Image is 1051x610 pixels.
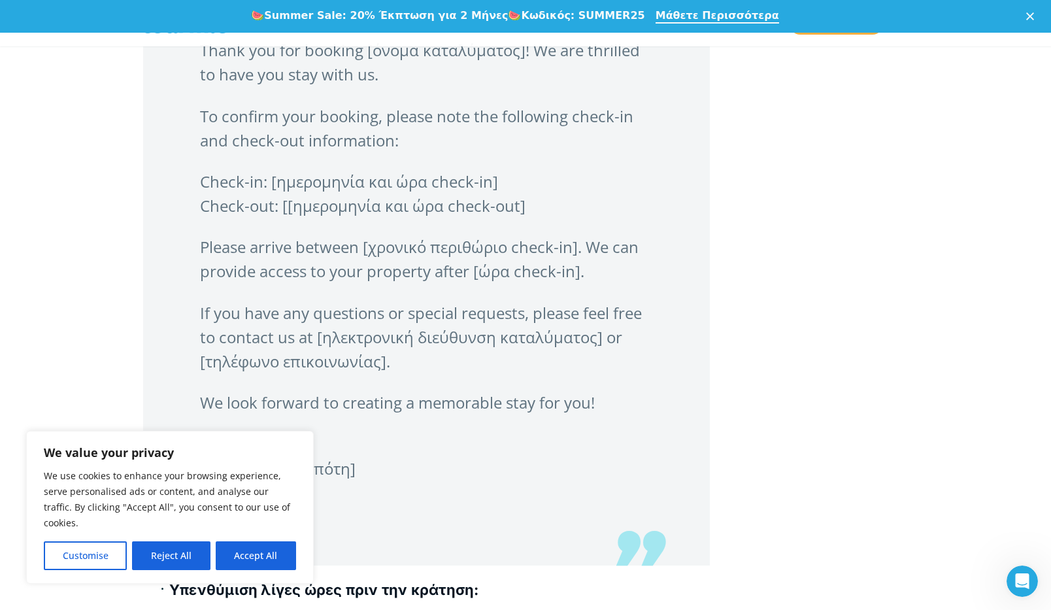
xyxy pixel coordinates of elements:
button: Accept All [216,541,296,570]
a: Μάθετε Περισσότερα [656,9,779,24]
button: Customise [44,541,127,570]
iframe: Intercom live chat [1007,566,1038,597]
p: Sincerely, [όνομα οικοδεσπότη] [200,432,653,481]
p: We use cookies to enhance your browsing experience, serve personalised ads or content, and analys... [44,468,296,531]
p: Thank you for booking [όνομα καταλύματος]! We are thrilled to have you stay with us. [200,38,653,86]
p: We value your privacy [44,445,296,460]
div: Κλείσιμο [1026,12,1039,20]
p: We look forward to creating a memorable stay for you! [200,390,653,415]
p: Check-in: [ημερομηνία και ώρα check-in] Check-out: [[ημερομηνία και ώρα check-out] [200,169,653,218]
b: Υπενθύμιση λίγες ώρες πριν την κράτηση: [169,581,479,598]
p: If you have any questions or special requests, please feel free to contact us at [ηλεκτρονική διε... [200,301,653,373]
b: Κωδικός: SUMMER25 [521,9,644,22]
p: Please arrive between [χρονικό περιθώριο check-in]. We can provide access to your property after ... [200,235,653,283]
div: 🍉 🍉 [251,9,644,22]
b: Summer Sale: 20% Έκπτωση για 2 Μήνες [264,9,508,22]
p: To confirm your booking, please note the following check-in and check-out information: [200,104,653,152]
button: Reject All [132,541,210,570]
